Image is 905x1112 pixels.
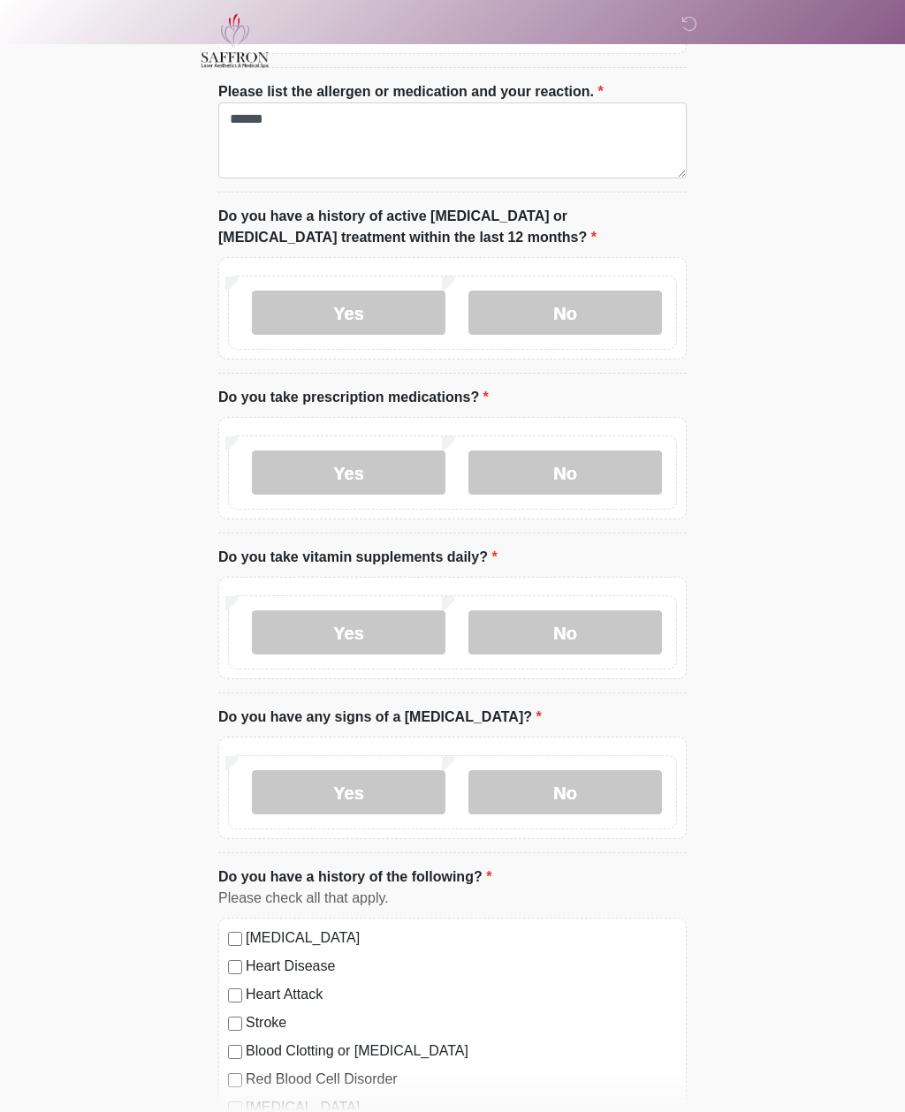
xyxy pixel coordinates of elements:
input: Red Blood Cell Disorder [228,1073,242,1087]
input: Heart Attack [228,988,242,1002]
label: Heart Disease [246,956,677,977]
label: Stroke [246,1012,677,1033]
label: Yes [252,610,445,654]
input: Stroke [228,1017,242,1031]
label: No [468,610,662,654]
label: Blood Clotting or [MEDICAL_DATA] [246,1040,677,1062]
label: [MEDICAL_DATA] [246,927,677,949]
label: No [468,450,662,495]
label: Do you take vitamin supplements daily? [218,547,498,568]
label: Do you have a history of the following? [218,866,491,888]
label: Do you have a history of active [MEDICAL_DATA] or [MEDICAL_DATA] treatment within the last 12 mon... [218,206,687,248]
label: Red Blood Cell Disorder [246,1069,677,1090]
label: Yes [252,770,445,814]
input: [MEDICAL_DATA] [228,932,242,946]
label: No [468,291,662,335]
label: Do you take prescription medications? [218,387,489,408]
input: Blood Clotting or [MEDICAL_DATA] [228,1045,242,1059]
div: Please check all that apply. [218,888,687,909]
label: Yes [252,450,445,495]
label: Heart Attack [246,984,677,1005]
img: Saffron Laser Aesthetics and Medical Spa Logo [201,13,270,68]
label: No [468,770,662,814]
label: Yes [252,291,445,335]
label: Please list the allergen or medication and your reaction. [218,81,604,102]
input: Heart Disease [228,960,242,974]
label: Do you have any signs of a [MEDICAL_DATA]? [218,707,542,728]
